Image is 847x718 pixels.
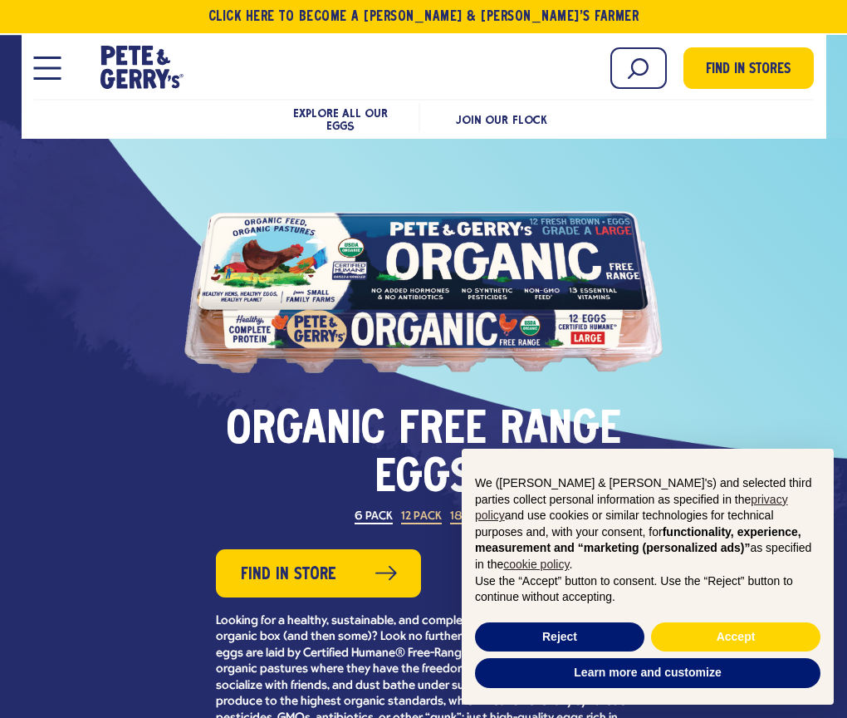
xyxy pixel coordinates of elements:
input: Search [610,47,667,89]
span: Find in Stores [706,59,791,81]
a: Find in Store [216,549,421,598]
a: Find in Stores [683,47,814,89]
a: cookie policy [503,558,569,571]
h1: Organic Free Range Eggs [216,408,631,504]
p: Use the “Accept” button to consent. Use the “Reject” button to continue without accepting. [475,573,820,606]
button: Reject [475,622,644,652]
button: Accept [651,622,820,652]
a: Join Our Flock [456,113,546,126]
label: 6 Pack [355,511,393,524]
a: Explore All Our Eggs [293,106,388,132]
nav: mobile product menu [34,99,814,135]
button: Learn more and customize [475,658,820,688]
label: 12 Pack [401,511,441,524]
button: Open Mobile Menu Modal Dialog [34,57,61,80]
p: We ([PERSON_NAME] & [PERSON_NAME]'s) and selected third parties collect personal information as s... [475,475,820,573]
span: Find in Store [241,562,336,588]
